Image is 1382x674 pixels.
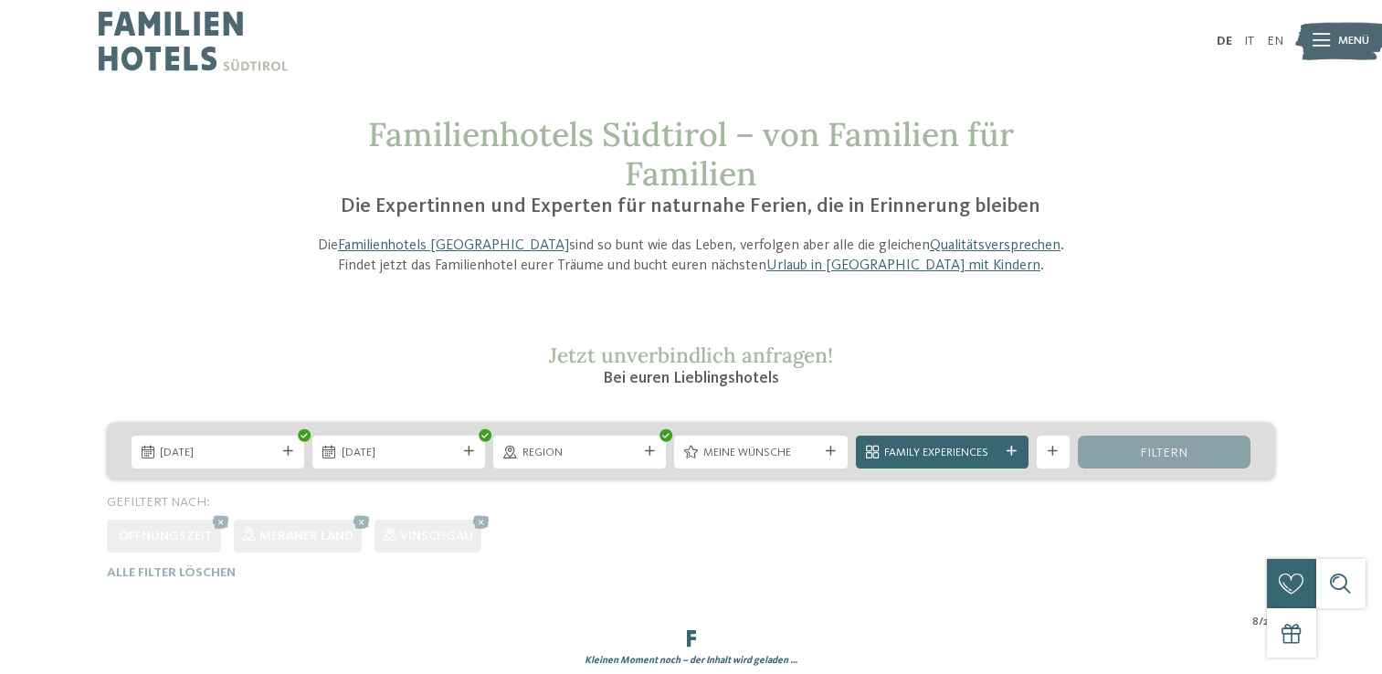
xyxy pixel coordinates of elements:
[1217,35,1232,47] a: DE
[1252,614,1259,630] span: 8
[884,445,999,461] span: Family Experiences
[301,236,1082,277] p: Die sind so bunt wie das Leben, verfolgen aber alle die gleichen . Findet jetzt das Familienhotel...
[341,196,1040,216] span: Die Expertinnen und Experten für naturnahe Ferien, die in Erinnerung bleiben
[549,342,833,368] span: Jetzt unverbindlich anfragen!
[94,654,1287,668] div: Kleinen Moment noch – der Inhalt wird geladen …
[1259,614,1263,630] span: /
[522,445,638,461] span: Region
[160,445,275,461] span: [DATE]
[703,445,818,461] span: Meine Wünsche
[1338,33,1369,49] span: Menü
[766,258,1040,273] a: Urlaub in [GEOGRAPHIC_DATA] mit Kindern
[338,238,569,253] a: Familienhotels [GEOGRAPHIC_DATA]
[930,238,1060,253] a: Qualitätsversprechen
[1263,614,1275,630] span: 27
[368,113,1014,195] span: Familienhotels Südtirol – von Familien für Familien
[342,445,457,461] span: [DATE]
[603,370,779,386] span: Bei euren Lieblingshotels
[1267,35,1283,47] a: EN
[1244,35,1254,47] a: IT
